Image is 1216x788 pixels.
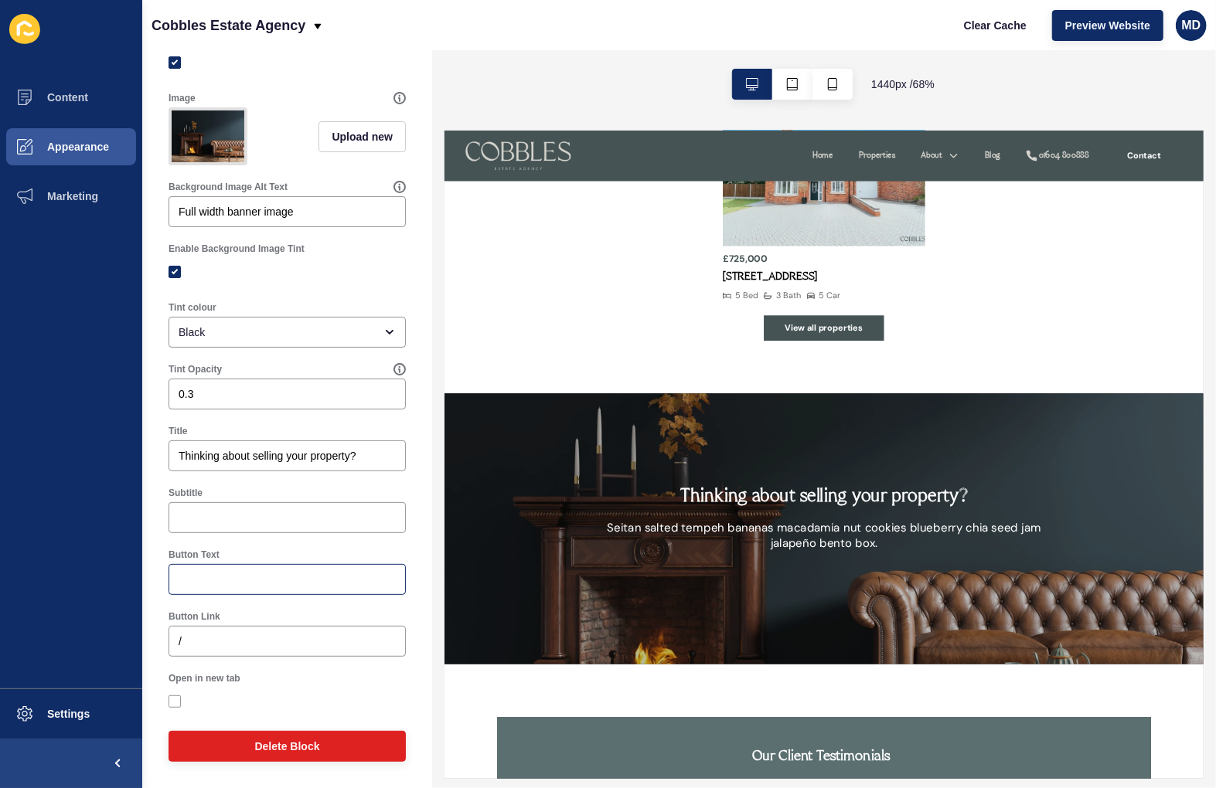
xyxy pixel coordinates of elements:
button: Clear Cache [951,10,1040,41]
span: Clear Cache [964,18,1027,33]
span: 1440 px / 68 % [871,76,935,92]
label: Tint colour [169,301,216,314]
button: Upload new [318,121,406,152]
a: View all properties [468,271,645,308]
h2: Thinking about selling your property? [346,521,767,572]
label: Enable Background Image Tint [169,243,305,255]
p: 5 Car [550,233,581,253]
img: 8f51229281c78a789e366e439e7de937.jpg [172,110,244,162]
a: Contact [970,19,1082,56]
label: Button Text [169,549,220,561]
div: open menu [169,317,406,348]
label: Title [169,425,187,437]
p: Cobbles Estate Agency [152,6,305,45]
a: Properties [608,28,661,46]
label: Open in new tab [169,672,240,684]
label: Button Link [169,610,220,623]
a: [STREET_ADDRESS] [408,205,547,225]
label: Subtitle [169,487,203,499]
label: Image [169,92,196,104]
p: 5 Bed [427,233,460,253]
a: Home [540,28,571,46]
p: £725,000 [408,179,474,198]
div: 01604 800888 [872,28,945,46]
span: MD [1182,18,1201,33]
label: Background Image Alt Text [169,181,288,193]
button: Delete Block [169,731,406,762]
span: Preview Website [1065,18,1150,33]
a: About [698,28,730,46]
img: Company logo [31,15,186,59]
a: 01604 800888 [852,28,945,46]
p: Seitan salted tempeh bananas macadamia nut cookies blueberry chia seed jam jalapeño bento box. [223,572,891,647]
p: 3 Bath [486,233,523,253]
span: Delete Block [254,739,319,754]
button: Preview Website [1052,10,1163,41]
span: Upload new [332,129,393,144]
a: Blog [793,28,816,46]
label: Tint Opacity [169,363,222,375]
